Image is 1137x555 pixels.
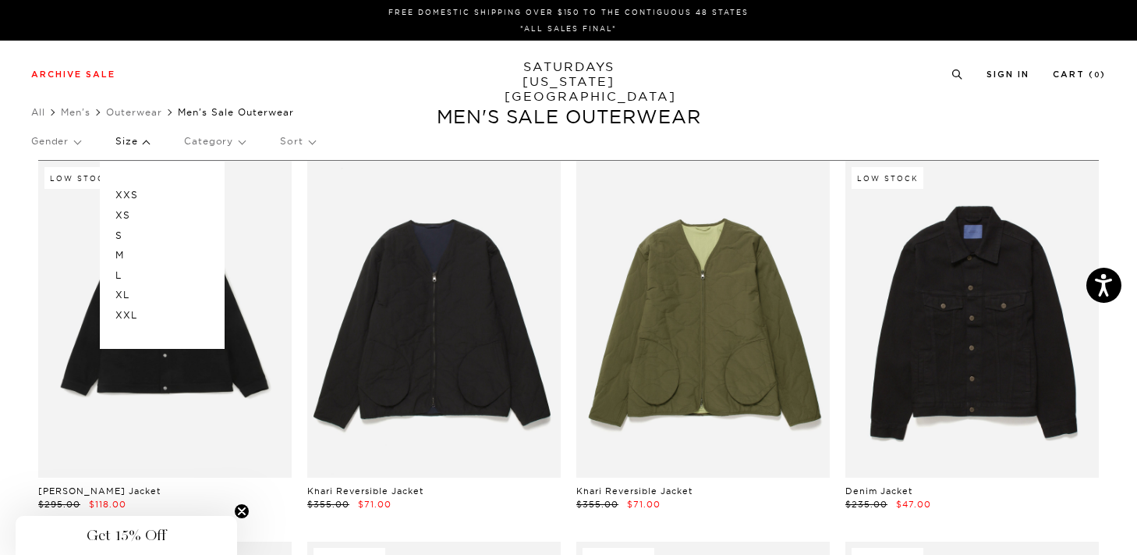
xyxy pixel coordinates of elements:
[44,167,116,189] div: Low Stock
[38,486,161,496] a: [PERSON_NAME] Jacket
[115,185,209,205] p: XXS
[505,59,633,104] a: SATURDAYS[US_STATE][GEOGRAPHIC_DATA]
[627,499,661,510] span: $71.00
[115,305,209,326] p: XXL
[845,499,887,510] span: $235.00
[576,486,692,496] a: Khari Reversible Jacket
[1094,72,1100,79] small: 0
[106,106,162,118] a: Outerwear
[184,123,245,159] p: Category
[852,167,923,189] div: Low Stock
[280,123,314,159] p: Sort
[31,106,45,118] a: All
[38,499,80,510] span: $295.00
[307,499,349,510] span: $355.00
[234,503,250,519] button: Close teaser
[178,106,294,118] span: Men's Sale Outerwear
[89,499,126,510] span: $118.00
[115,205,209,226] p: XS
[115,226,209,246] p: S
[307,486,423,496] a: Khari Reversible Jacket
[31,70,115,79] a: Archive Sale
[37,6,1100,18] p: FREE DOMESTIC SHIPPING OVER $150 TO THE CONTIGUOUS 48 STATES
[61,106,90,118] a: Men's
[115,123,149,159] p: Size
[31,123,80,159] p: Gender
[576,499,618,510] span: $355.00
[896,499,931,510] span: $47.00
[115,265,209,286] p: L
[358,499,391,510] span: $71.00
[845,486,912,496] a: Denim Jacket
[37,23,1100,34] p: *ALL SALES FINAL*
[115,245,209,265] p: M
[16,516,237,555] div: Get 15% OffClose teaser
[986,70,1029,79] a: Sign In
[87,526,166,545] span: Get 15% Off
[1053,70,1106,79] a: Cart (0)
[115,285,209,305] p: XL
